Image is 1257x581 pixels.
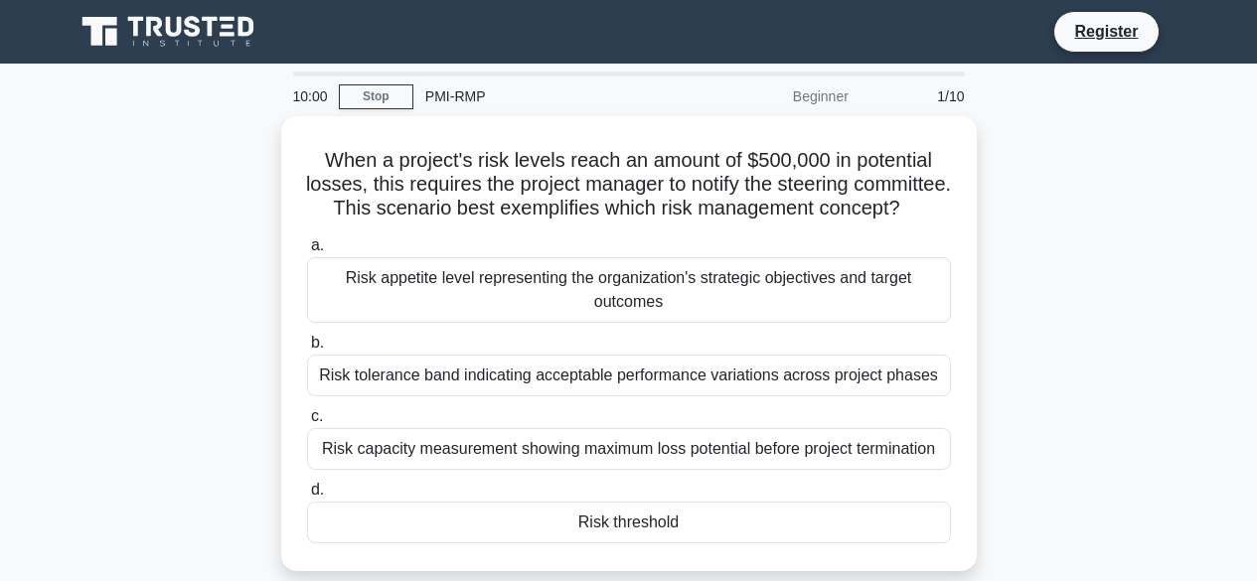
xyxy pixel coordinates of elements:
h5: When a project's risk levels reach an amount of $500,000 in potential losses, this requires the p... [305,148,953,221]
div: Beginner [687,76,861,116]
span: d. [311,481,324,498]
span: a. [311,236,324,253]
div: PMI-RMP [413,76,687,116]
span: b. [311,334,324,351]
span: c. [311,407,323,424]
div: 10:00 [281,76,339,116]
div: Risk tolerance band indicating acceptable performance variations across project phases [307,355,951,396]
div: Risk threshold [307,502,951,543]
div: Risk capacity measurement showing maximum loss potential before project termination [307,428,951,470]
div: 1/10 [861,76,977,116]
div: Risk appetite level representing the organization's strategic objectives and target outcomes [307,257,951,323]
a: Register [1062,19,1150,44]
a: Stop [339,84,413,109]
